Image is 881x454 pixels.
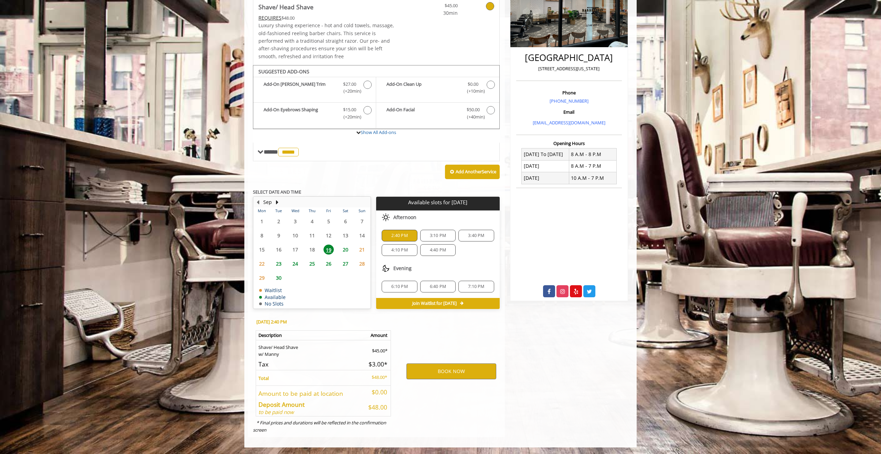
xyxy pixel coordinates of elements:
th: Mon [254,207,270,214]
span: 24 [290,259,300,269]
td: $45.00* [362,340,391,358]
b: Add Another Service [456,168,496,175]
td: 8 A.M - 7 P.M [569,160,616,172]
p: [STREET_ADDRESS][US_STATE] [518,65,620,72]
p: $48.00* [364,374,388,381]
td: Waitlist [259,288,286,293]
td: Select day27 [337,257,353,271]
button: Sep [263,198,272,206]
h5: $48.00 [364,404,388,411]
td: Select day21 [354,243,371,257]
button: Next Month [274,198,280,206]
div: 4:40 PM [420,244,456,256]
div: 6:10 PM [382,281,417,292]
h3: Opening Hours [516,141,622,146]
div: 7:10 PM [458,281,494,292]
td: Available [259,295,286,300]
a: [EMAIL_ADDRESS][DOMAIN_NAME] [533,120,605,126]
th: Wed [287,207,304,214]
td: Select day29 [254,271,270,285]
p: Available slots for [DATE] [379,199,497,205]
button: Previous Month [255,198,261,206]
td: Shave/ Head Shave w/ Manny [256,340,362,358]
span: 19 [323,245,334,255]
td: Select day26 [320,257,337,271]
label: Add-On Clean Up [380,81,496,97]
span: Evening [393,266,412,271]
h5: $0.00 [364,389,388,395]
span: 4:10 PM [391,247,407,253]
b: SELECT DATE AND TIME [253,189,301,195]
b: Add-On Facial [386,106,459,121]
th: Fri [320,207,337,214]
td: Select day19 [320,243,337,257]
span: 30min [417,9,458,17]
h2: [GEOGRAPHIC_DATA] [518,53,620,63]
span: 20 [340,245,351,255]
span: 3:40 PM [468,233,484,238]
b: Description [258,332,282,338]
td: Select day30 [270,271,287,285]
div: 6:40 PM [420,281,456,292]
span: 29 [257,273,267,283]
b: Shave/ Head Shave [258,2,314,12]
span: 27 [340,259,351,269]
td: [DATE] [522,172,569,184]
span: 26 [323,259,334,269]
span: 3:10 PM [430,233,446,238]
span: 25 [307,259,317,269]
span: $50.00 [467,106,480,113]
span: Join Waitlist for [DATE] [412,301,457,306]
th: Thu [304,207,320,214]
td: Select day23 [270,257,287,271]
label: Add-On Eyebrows Shaping [257,106,372,122]
span: 6:10 PM [391,284,407,289]
a: [PHONE_NUMBER] [550,98,588,104]
th: Sat [337,207,353,214]
h5: Tax [258,361,359,368]
b: SUGGESTED ADD-ONS [258,68,309,75]
p: Luxury shaving experience - hot and cold towels, massage, old-fashioned reeling barber chairs. Th... [258,22,397,60]
button: Add AnotherService [445,165,500,179]
span: Afternoon [393,215,416,220]
td: No Slots [259,301,286,306]
b: Amount [371,332,388,338]
b: Add-On [PERSON_NAME] Trim [264,81,336,95]
span: 30 [274,273,284,283]
h3: Phone [518,90,620,95]
img: afternoon slots [382,213,390,221]
span: (+20min ) [340,113,360,121]
div: 2:40 PM [382,230,417,241]
h5: Amount to be paid at location [258,390,359,397]
h3: Email [518,110,620,114]
span: 28 [357,259,367,269]
th: Tue [270,207,287,214]
span: (+10min ) [463,87,483,95]
button: BOOK NOW [406,363,496,379]
span: 7:10 PM [468,284,484,289]
div: 3:40 PM [458,230,494,241]
img: evening slots [382,264,390,272]
td: Select day22 [254,257,270,271]
a: Show All Add-ons [361,129,396,135]
h5: $3.00* [364,361,388,368]
td: [DATE] To [DATE] [522,148,569,160]
i: to be paid now [258,409,294,415]
span: (+20min ) [340,87,360,95]
span: 22 [257,259,267,269]
div: 3:10 PM [420,230,456,241]
td: Select day20 [337,243,353,257]
td: 8 A.M - 8 P.M [569,148,616,160]
th: Sun [354,207,371,214]
div: 4:10 PM [382,244,417,256]
b: Deposit Amount [258,400,305,409]
label: Add-On Facial [380,106,496,122]
span: 23 [274,259,284,269]
span: 6:40 PM [430,284,446,289]
td: Select day24 [287,257,304,271]
b: Add-On Eyebrows Shaping [264,106,336,121]
div: $48.00 [258,14,397,22]
span: 21 [357,245,367,255]
span: (+40min ) [463,113,483,121]
td: Select day25 [304,257,320,271]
